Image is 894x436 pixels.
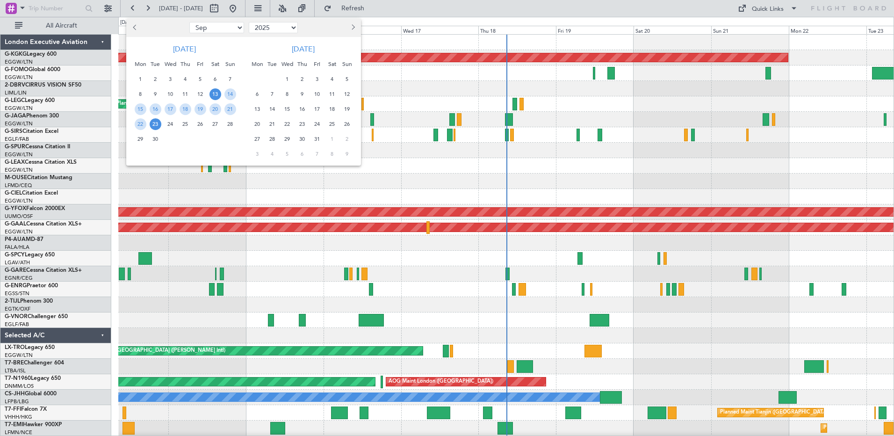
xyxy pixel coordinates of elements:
[339,72,354,87] div: 5-10-2025
[252,148,263,160] span: 3
[341,103,353,115] span: 19
[324,57,339,72] div: Sat
[311,73,323,85] span: 3
[193,102,208,116] div: 19-9-2025
[250,57,265,72] div: Mon
[324,72,339,87] div: 4-10-2025
[296,103,308,115] span: 16
[295,102,310,116] div: 16-10-2025
[148,57,163,72] div: Tue
[324,131,339,146] div: 1-11-2025
[265,102,280,116] div: 14-10-2025
[310,102,324,116] div: 17-10-2025
[295,72,310,87] div: 2-10-2025
[341,148,353,160] span: 9
[133,131,148,146] div: 29-9-2025
[280,131,295,146] div: 29-10-2025
[165,88,176,100] span: 10
[265,146,280,161] div: 4-11-2025
[267,118,278,130] span: 21
[296,73,308,85] span: 2
[223,72,238,87] div: 7-9-2025
[326,118,338,130] span: 25
[267,103,278,115] span: 14
[223,57,238,72] div: Sun
[208,116,223,131] div: 27-9-2025
[223,102,238,116] div: 21-9-2025
[341,118,353,130] span: 26
[148,72,163,87] div: 2-9-2025
[250,131,265,146] div: 27-10-2025
[133,102,148,116] div: 15-9-2025
[310,116,324,131] div: 24-10-2025
[178,87,193,102] div: 11-9-2025
[267,88,278,100] span: 7
[341,73,353,85] span: 5
[339,57,354,72] div: Sun
[193,57,208,72] div: Fri
[250,116,265,131] div: 20-10-2025
[163,116,178,131] div: 24-9-2025
[180,103,191,115] span: 18
[339,116,354,131] div: 26-10-2025
[326,133,338,145] span: 1
[163,72,178,87] div: 3-9-2025
[189,22,244,33] select: Select month
[281,103,293,115] span: 15
[223,116,238,131] div: 28-9-2025
[148,87,163,102] div: 9-9-2025
[310,57,324,72] div: Fri
[224,103,236,115] span: 21
[265,131,280,146] div: 28-10-2025
[296,133,308,145] span: 30
[324,87,339,102] div: 11-10-2025
[252,133,263,145] span: 27
[224,88,236,100] span: 14
[281,118,293,130] span: 22
[280,87,295,102] div: 8-10-2025
[163,57,178,72] div: Wed
[148,116,163,131] div: 23-9-2025
[295,116,310,131] div: 23-10-2025
[163,102,178,116] div: 17-9-2025
[178,116,193,131] div: 25-9-2025
[311,148,323,160] span: 7
[250,87,265,102] div: 6-10-2025
[252,103,263,115] span: 13
[280,72,295,87] div: 1-10-2025
[224,118,236,130] span: 28
[165,103,176,115] span: 17
[310,131,324,146] div: 31-10-2025
[148,131,163,146] div: 30-9-2025
[150,103,161,115] span: 16
[311,103,323,115] span: 17
[180,118,191,130] span: 25
[324,116,339,131] div: 25-10-2025
[178,57,193,72] div: Thu
[193,87,208,102] div: 12-9-2025
[281,133,293,145] span: 29
[195,73,206,85] span: 5
[296,148,308,160] span: 6
[163,87,178,102] div: 10-9-2025
[195,118,206,130] span: 26
[150,73,161,85] span: 2
[208,72,223,87] div: 6-9-2025
[326,73,338,85] span: 4
[310,72,324,87] div: 3-10-2025
[135,88,146,100] span: 8
[209,73,221,85] span: 6
[209,88,221,100] span: 13
[326,88,338,100] span: 11
[133,72,148,87] div: 1-9-2025
[347,20,358,35] button: Next month
[280,57,295,72] div: Wed
[310,87,324,102] div: 10-10-2025
[295,131,310,146] div: 30-10-2025
[296,88,308,100] span: 9
[133,87,148,102] div: 8-9-2025
[250,146,265,161] div: 3-11-2025
[135,103,146,115] span: 15
[209,118,221,130] span: 27
[295,146,310,161] div: 6-11-2025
